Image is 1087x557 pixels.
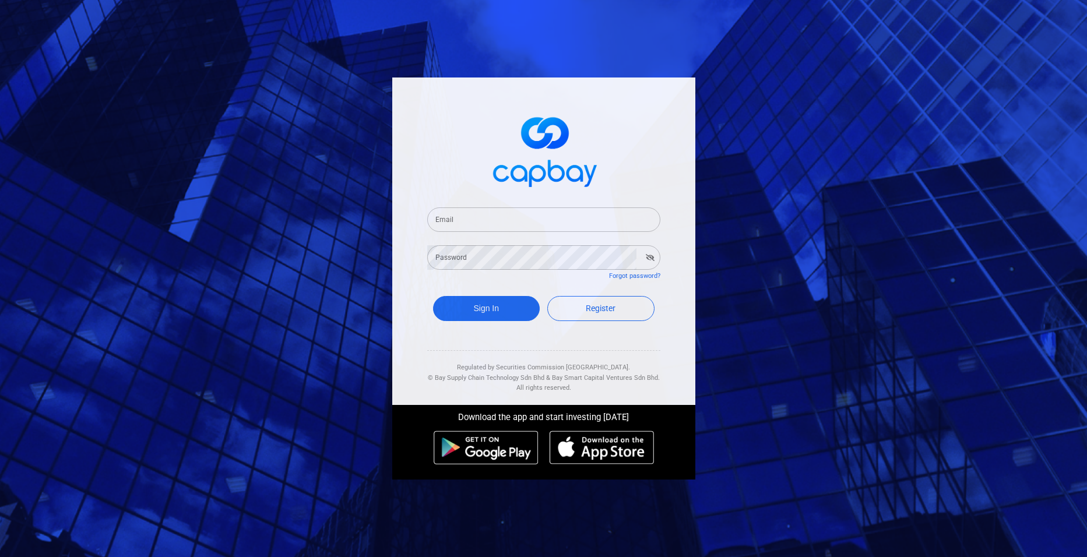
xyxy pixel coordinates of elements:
a: Register [547,296,655,321]
span: Register [586,304,615,313]
span: © Bay Supply Chain Technology Sdn Bhd [428,374,544,382]
div: Download the app and start investing [DATE] [384,405,704,425]
img: android [434,431,539,464]
button: Sign In [433,296,540,321]
img: logo [486,107,602,193]
span: Bay Smart Capital Ventures Sdn Bhd. [552,374,660,382]
a: Forgot password? [609,272,660,280]
div: Regulated by Securities Commission [GEOGRAPHIC_DATA]. & All rights reserved. [427,351,660,393]
img: ios [550,431,653,464]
